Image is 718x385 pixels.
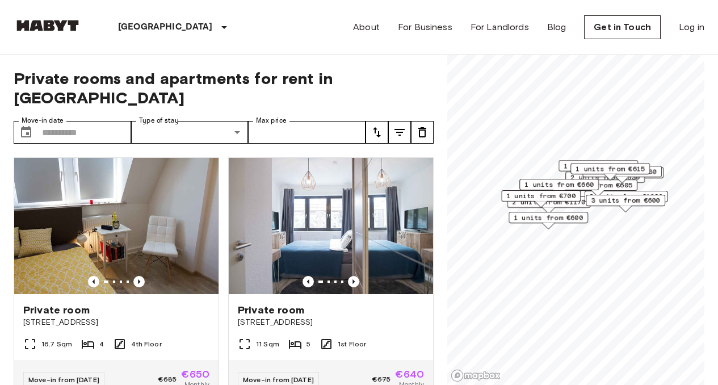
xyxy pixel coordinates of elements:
span: [STREET_ADDRESS] [23,317,209,328]
span: €685 [158,374,177,384]
span: 11 Sqm [256,339,279,349]
a: Get in Touch [584,15,661,39]
a: Mapbox logo [451,369,501,382]
p: [GEOGRAPHIC_DATA] [118,20,213,34]
span: [STREET_ADDRESS] [238,317,424,328]
span: 3 units from €600 [591,195,660,206]
a: Log in [679,20,704,34]
label: Move-in date [22,116,64,125]
span: 16.7 Sqm [41,339,72,349]
span: Private room [23,303,90,317]
a: For Business [398,20,452,34]
span: 4 [99,339,104,349]
button: Previous image [348,276,359,287]
div: Map marker [509,212,588,229]
div: Map marker [519,179,599,196]
span: 5 [306,339,310,349]
img: Habyt [14,20,82,31]
button: Previous image [88,276,99,287]
label: Max price [256,116,287,125]
div: Map marker [586,195,665,212]
div: Map marker [501,190,581,208]
span: 1 units from €660 [524,179,594,190]
a: For Landlords [471,20,529,34]
img: Marketing picture of unit DE-04-042-001-02HF [229,158,433,294]
span: 1 units from €615 [576,164,645,174]
img: Marketing picture of unit DE-04-013-001-01HF [14,158,219,294]
span: Private rooms and apartments for rent in [GEOGRAPHIC_DATA] [14,69,434,107]
span: 1 units from €650 [564,161,633,171]
span: 1 units from €630 [587,166,657,177]
span: 2 units from €605 [563,180,632,190]
button: Previous image [303,276,314,287]
button: tune [366,121,388,144]
button: tune [411,121,434,144]
span: Private room [238,303,304,317]
span: 4th Floor [131,339,161,349]
button: Previous image [133,276,145,287]
span: €640 [395,369,424,379]
a: Blog [547,20,566,34]
button: tune [388,121,411,144]
span: 1 units from €600 [514,212,583,223]
span: Move-in from [DATE] [28,375,99,384]
a: About [353,20,380,34]
span: €675 [372,374,391,384]
div: Map marker [559,160,638,178]
span: 1st Floor [338,339,366,349]
span: 3 units from €1020 [590,191,663,202]
span: Move-in from [DATE] [243,375,314,384]
div: Map marker [570,163,650,181]
button: Choose date [15,121,37,144]
span: €650 [181,369,209,379]
label: Type of stay [139,116,179,125]
span: 1 units from €700 [506,191,576,201]
div: Map marker [585,191,668,208]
